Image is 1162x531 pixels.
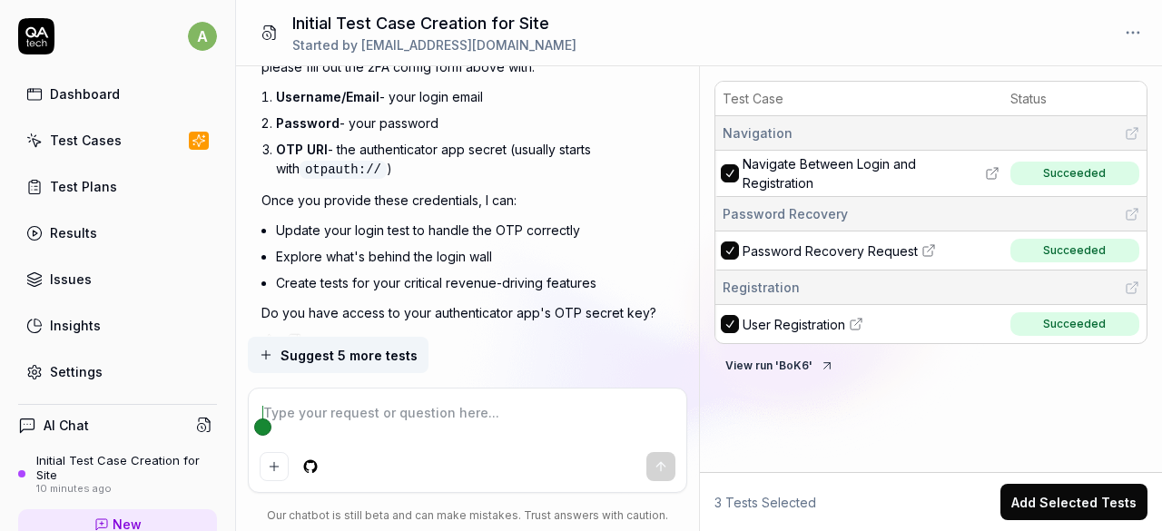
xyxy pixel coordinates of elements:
div: Settings [50,362,103,381]
span: Password Recovery [723,204,848,223]
div: Succeeded [1043,316,1106,332]
button: Add Selected Tests [1000,484,1147,520]
div: Our chatbot is still beta and can make mistakes. Trust answers with caution. [248,507,688,524]
div: Test Plans [50,177,117,196]
span: Password [276,115,340,131]
button: Positive feedback [261,333,276,348]
li: Explore what's behind the login wall [276,243,674,270]
a: Test Plans [18,169,217,204]
li: Update your login test to handle the OTP correctly [276,217,674,243]
span: Navigate Between Login and Registration [743,154,981,192]
li: - your password [276,110,674,136]
div: Succeeded [1043,165,1106,182]
a: Settings [18,354,217,389]
li: - your login email [276,84,674,110]
li: - the authenticator app secret (usually starts with ) [276,136,674,183]
a: Results [18,215,217,251]
span: Suggest 5 more tests [281,346,418,365]
a: Dashboard [18,76,217,112]
h1: Initial Test Case Creation for Site [292,11,576,35]
div: Results [50,223,97,242]
a: Password Recovery Request [743,241,1000,261]
span: Registration [723,278,800,297]
h4: AI Chat [44,416,89,435]
span: Password Recovery Request [743,241,918,261]
div: Succeeded [1043,242,1106,259]
p: Once you provide these credentials, I can: [261,191,674,210]
p: Do you have access to your authenticator app's OTP secret key? [261,303,674,322]
div: Dashboard [50,84,120,103]
button: Add attachment [260,452,289,481]
button: Negative feedback [287,333,301,348]
span: Username/Email [276,89,379,104]
button: View run 'BoK6' [714,351,845,380]
a: Test Cases [18,123,217,158]
a: User Registration [743,315,1000,334]
span: Navigation [723,123,793,143]
span: User Registration [743,315,845,334]
div: 10 minutes ago [36,483,217,496]
div: Issues [50,270,92,289]
span: 3 Tests Selected [714,493,816,512]
a: Navigate Between Login and Registration [743,154,1000,192]
li: Create tests for your critical revenue-driving features [276,270,674,296]
div: Insights [50,316,101,335]
a: Insights [18,308,217,343]
a: View run 'BoK6' [714,355,845,373]
span: OTP URI [276,142,328,157]
a: Issues [18,261,217,297]
span: [EMAIL_ADDRESS][DOMAIN_NAME] [361,37,576,53]
a: Initial Test Case Creation for Site10 minutes ago [18,453,217,495]
button: Suggest 5 more tests [248,337,428,373]
div: Started by [292,35,576,54]
div: Test Cases [50,131,122,150]
span: a [188,22,217,51]
button: a [188,18,217,54]
th: Status [1003,82,1147,116]
th: Test Case [715,82,1003,116]
div: Initial Test Case Creation for Site [36,453,217,483]
code: otpauth:// [300,161,387,179]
